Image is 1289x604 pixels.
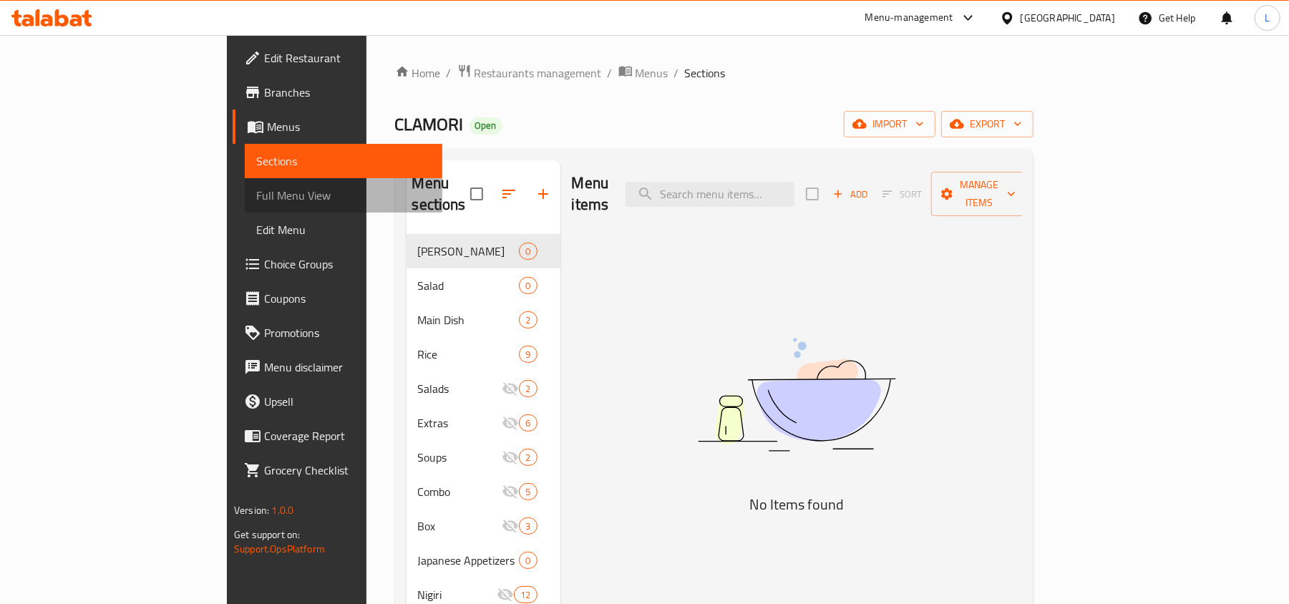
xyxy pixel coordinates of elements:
div: Salads2 [407,371,560,406]
span: Soups [418,449,502,466]
span: Japanese Appetizers [418,552,520,569]
a: Sections [245,144,442,178]
a: Coverage Report [233,419,442,453]
span: 1.0.0 [271,501,293,520]
svg: Inactive section [502,380,519,397]
a: Grocery Checklist [233,453,442,487]
span: Combo [418,483,502,500]
span: 2 [520,382,536,396]
span: Salads [418,380,502,397]
button: Manage items [931,172,1027,216]
span: Extras [418,414,502,432]
li: / [608,64,613,82]
div: Menu-management [865,9,953,26]
a: Branches [233,75,442,109]
button: Add section [526,177,560,211]
span: 2 [520,451,536,464]
input: search [626,182,794,207]
div: items [519,243,537,260]
div: Extras6 [407,406,560,440]
div: items [519,414,537,432]
button: import [844,111,935,137]
div: items [519,380,537,397]
span: 0 [520,245,536,258]
span: Upsell [264,393,431,410]
div: items [519,483,537,500]
a: Edit Restaurant [233,41,442,75]
li: / [447,64,452,82]
div: Soups2 [407,440,560,474]
span: Coupons [264,290,431,307]
a: Edit Menu [245,213,442,247]
a: Upsell [233,384,442,419]
div: Box3 [407,509,560,543]
span: Box [418,517,502,535]
span: Salad [418,277,520,294]
a: Menu disclaimer [233,350,442,384]
span: Rice [418,346,520,363]
h5: No Items found [618,493,976,516]
span: Sort sections [492,177,526,211]
span: Menus [636,64,668,82]
span: 9 [520,348,536,361]
div: Salad0 [407,268,560,303]
span: 6 [520,417,536,430]
div: Rice9 [407,337,560,371]
span: 0 [520,279,536,293]
a: Promotions [233,316,442,350]
div: Combo5 [407,474,560,509]
span: Version: [234,501,269,520]
div: items [519,449,537,466]
a: Support.OpsPlatform [234,540,325,558]
span: Manage items [943,176,1016,212]
span: Add [831,186,870,203]
span: Full Menu View [256,187,431,204]
a: Menus [618,64,668,82]
svg: Inactive section [502,414,519,432]
h2: Menu items [572,172,609,215]
span: CLAMORI [395,108,464,140]
button: Add [827,183,873,205]
div: items [519,346,537,363]
div: Sushi Menu [418,243,520,260]
div: items [519,311,537,328]
span: Select all sections [462,179,492,209]
a: Restaurants management [457,64,602,82]
div: items [519,277,537,294]
span: Grocery Checklist [264,462,431,479]
a: Coupons [233,281,442,316]
svg: Inactive section [497,586,514,603]
span: Branches [264,84,431,101]
span: [PERSON_NAME] [418,243,520,260]
span: 3 [520,520,536,533]
span: Sections [256,152,431,170]
a: Choice Groups [233,247,442,281]
span: Restaurants management [475,64,602,82]
span: Nigiri [418,586,497,603]
div: Main Dish2 [407,303,560,337]
span: Sections [685,64,726,82]
span: Main Dish [418,311,520,328]
span: Menu disclaimer [264,359,431,376]
span: Add item [827,183,873,205]
div: Japanese Appetizers0 [407,543,560,578]
span: Promotions [264,324,431,341]
span: 2 [520,313,536,327]
div: items [514,586,537,603]
svg: Inactive section [502,517,519,535]
a: Menus [233,109,442,144]
span: Choice Groups [264,255,431,273]
nav: breadcrumb [395,64,1033,82]
li: / [674,64,679,82]
span: 0 [520,554,536,568]
div: [PERSON_NAME]0 [407,234,560,268]
a: Full Menu View [245,178,442,213]
span: 5 [520,485,536,499]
